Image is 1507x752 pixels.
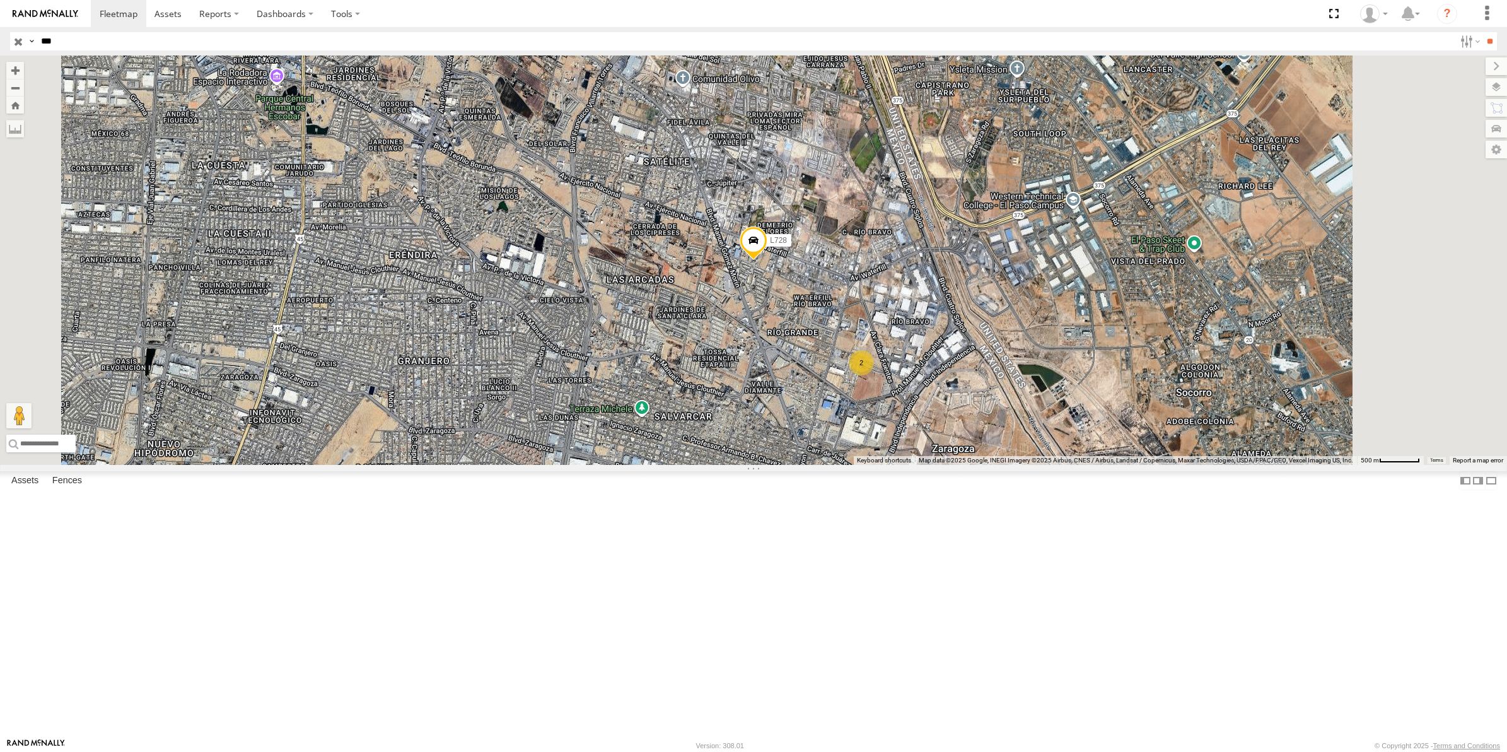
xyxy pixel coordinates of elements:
label: Dock Summary Table to the Left [1459,471,1472,490]
button: Map Scale: 500 m per 61 pixels [1357,456,1424,465]
button: Keyboard shortcuts [857,456,911,465]
label: Map Settings [1486,141,1507,158]
button: Zoom Home [6,97,24,114]
span: 500 m [1361,457,1379,464]
button: Zoom out [6,79,24,97]
label: Dock Summary Table to the Right [1472,471,1484,490]
img: rand-logo.svg [13,9,78,18]
a: Terms and Conditions [1433,742,1500,749]
span: L728 [770,235,787,244]
a: Terms (opens in new tab) [1430,458,1443,463]
a: Report a map error [1453,457,1503,464]
div: © Copyright 2025 - [1375,742,1500,749]
span: Map data ©2025 Google, INEGI Imagery ©2025 Airbus, CNES / Airbus, Landsat / Copernicus, Maxar Tec... [919,457,1353,464]
label: Search Query [26,32,37,50]
a: Visit our Website [7,739,65,752]
i: ? [1437,4,1457,24]
button: Drag Pegman onto the map to open Street View [6,403,32,428]
div: 2 [849,350,874,375]
label: Search Filter Options [1455,32,1482,50]
button: Zoom in [6,62,24,79]
label: Assets [5,472,45,490]
div: Version: 308.01 [696,742,744,749]
label: Fences [46,472,88,490]
div: Roberto Garcia [1356,4,1392,23]
label: Hide Summary Table [1485,471,1498,490]
label: Measure [6,120,24,138]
